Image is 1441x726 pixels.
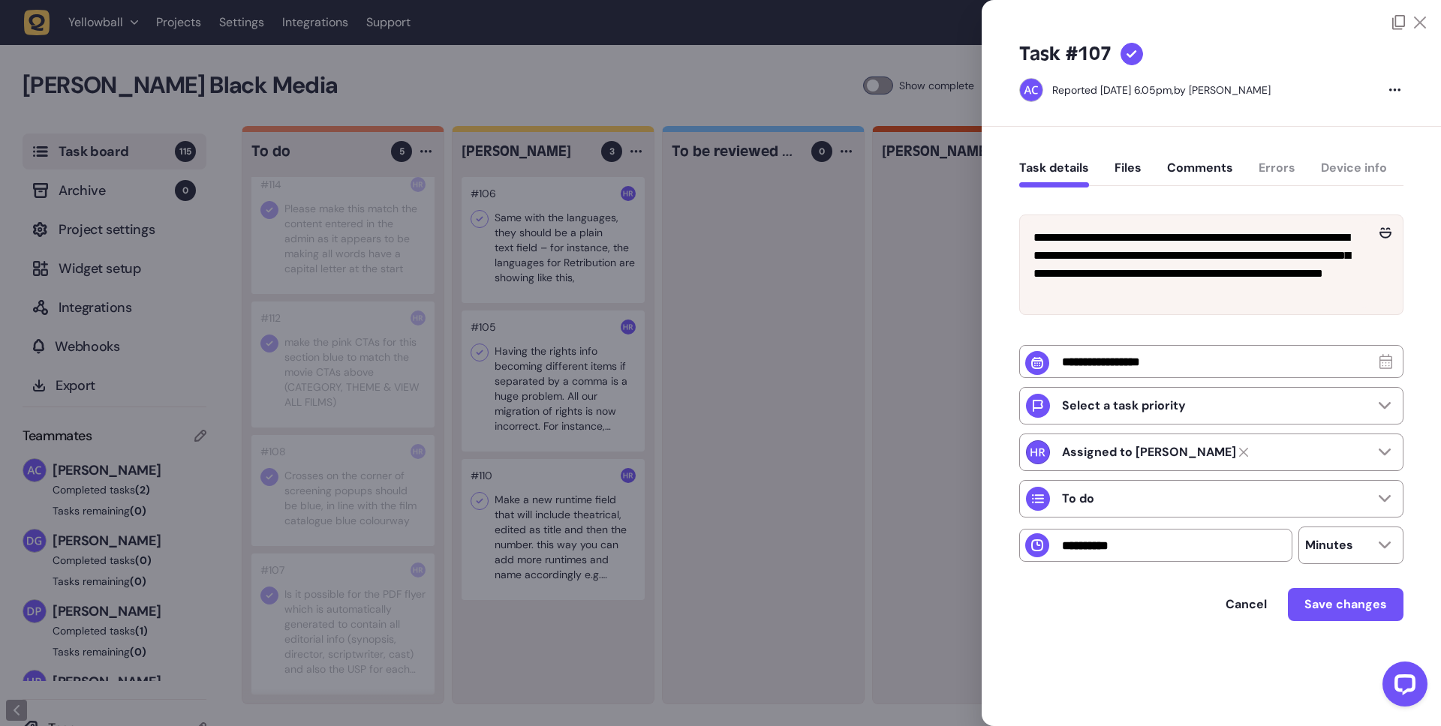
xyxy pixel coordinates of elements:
[1019,42,1112,66] h5: Task #107
[1052,82,1271,97] div: by [PERSON_NAME]
[1370,655,1433,718] iframe: LiveChat chat widget
[1062,491,1094,506] p: To do
[1167,160,1233,187] button: Comments
[1062,445,1236,460] strong: Harry Robinson
[1226,598,1267,610] span: Cancel
[1305,538,1353,553] p: Minutes
[1062,398,1186,413] p: Select a task priority
[1304,598,1387,610] span: Save changes
[1020,79,1042,101] img: Ameet Chohan
[1211,589,1282,619] button: Cancel
[1288,588,1403,621] button: Save changes
[1019,160,1089,187] button: Task details
[1052,83,1174,97] div: Reported [DATE] 6.05pm,
[1115,160,1142,187] button: Files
